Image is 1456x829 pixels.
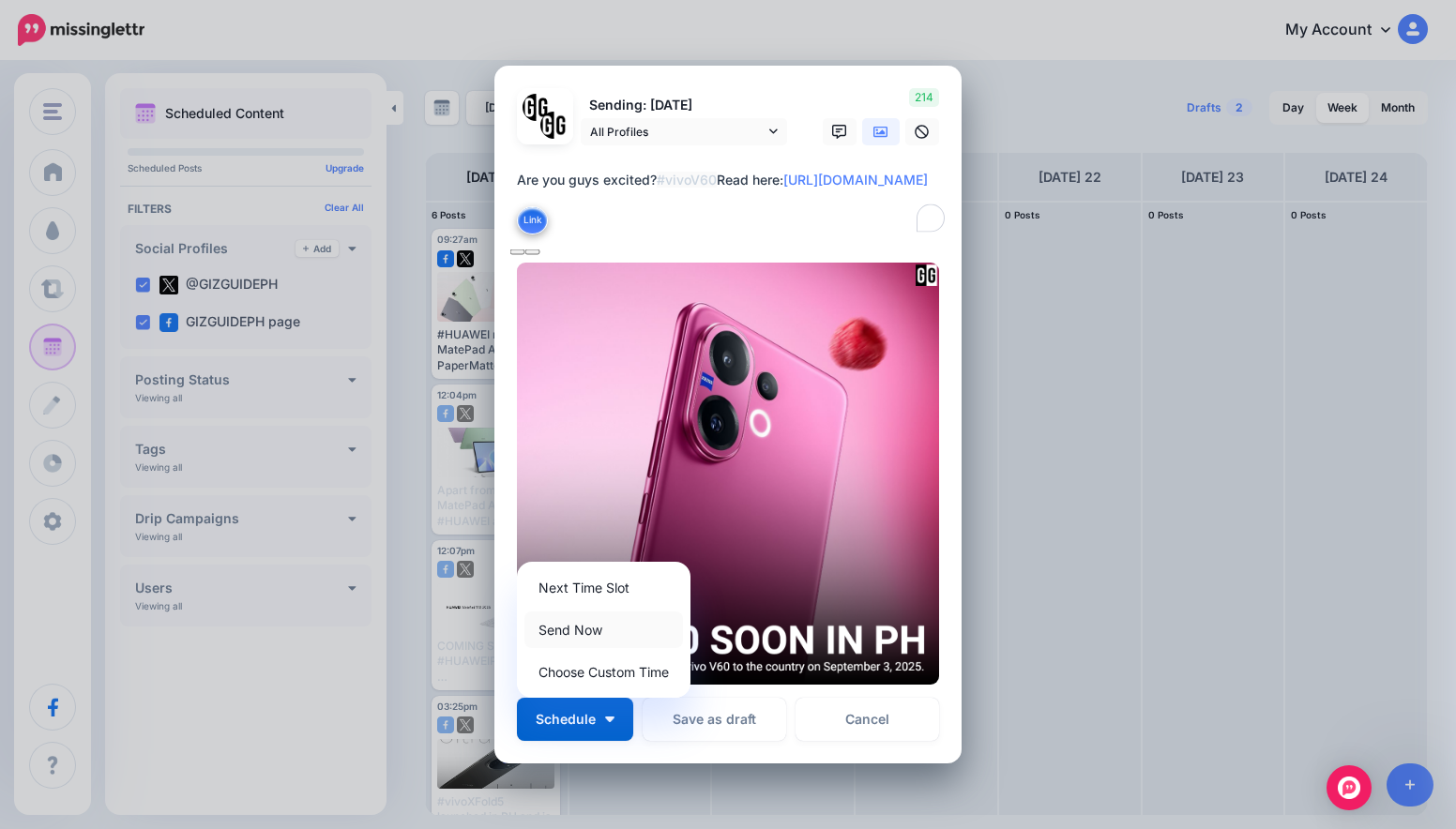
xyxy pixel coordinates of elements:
[517,562,690,698] div: Schedule
[605,716,614,722] img: arrow-down-white.png
[517,169,948,236] textarea: To enrich screen reader interactions, please activate Accessibility in Grammarly extension settings
[524,569,683,606] a: Next Time Slot
[581,95,787,116] p: Sending: [DATE]
[909,88,939,107] span: 214
[524,654,683,690] a: Choose Custom Time
[536,713,596,726] span: Schedule
[1327,765,1372,810] div: Open Intercom Messenger
[581,118,787,145] a: All Profiles
[517,263,939,685] img: 0UVYAJUM2G6USWLY2LK1526UBNA7MZBY.png
[517,206,548,234] button: Link
[523,94,550,121] img: 353459792_649996473822713_4483302954317148903_n-bsa138318.png
[590,122,765,142] span: All Profiles
[517,698,633,741] button: Schedule
[517,169,948,191] div: Are you guys excited? Read here:
[524,611,683,648] a: Send Now
[796,698,939,741] a: Cancel
[540,112,568,139] img: JT5sWCfR-79925.png
[643,698,786,741] button: Save as draft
